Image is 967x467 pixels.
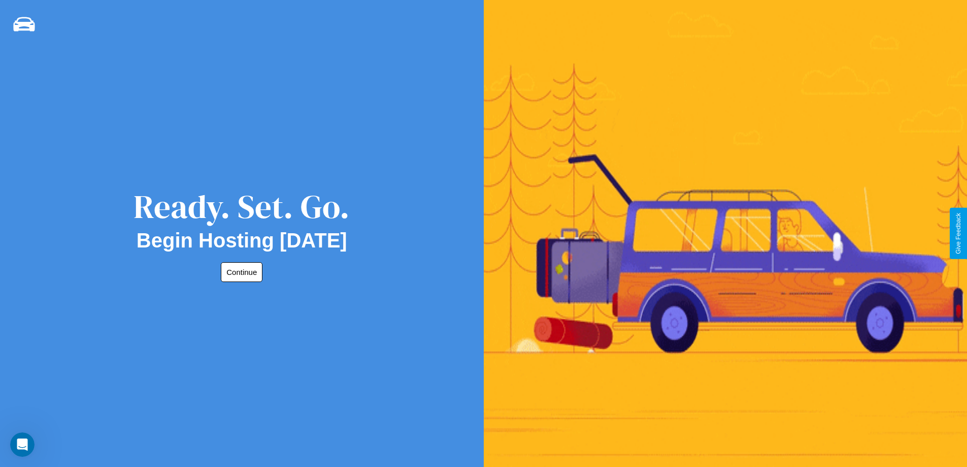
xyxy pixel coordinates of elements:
div: Ready. Set. Go. [134,184,350,229]
iframe: Intercom live chat [10,432,35,457]
div: Give Feedback [955,213,962,254]
button: Continue [221,262,262,282]
h2: Begin Hosting [DATE] [137,229,347,252]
